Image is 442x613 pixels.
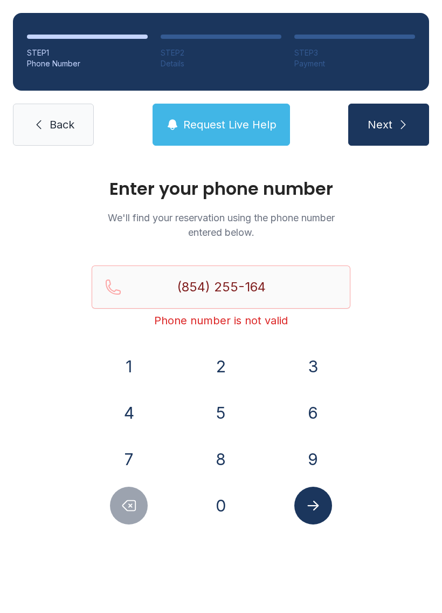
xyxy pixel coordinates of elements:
button: 5 [202,394,240,432]
h1: Enter your phone number [92,180,350,197]
div: STEP 3 [294,47,415,58]
div: Phone Number [27,58,148,69]
div: STEP 2 [161,47,281,58]
div: STEP 1 [27,47,148,58]
button: 0 [202,487,240,525]
span: Request Live Help [183,117,277,132]
button: 6 [294,394,332,432]
div: Payment [294,58,415,69]
button: 3 [294,348,332,385]
button: 4 [110,394,148,432]
button: 9 [294,440,332,478]
input: Reservation phone number [92,265,350,309]
button: 7 [110,440,148,478]
button: 1 [110,348,148,385]
div: Phone number is not valid [92,313,350,328]
button: 2 [202,348,240,385]
span: Next [368,117,392,132]
button: Delete number [110,487,148,525]
span: Back [50,117,74,132]
button: 8 [202,440,240,478]
p: We'll find your reservation using the phone number entered below. [92,210,350,240]
div: Details [161,58,281,69]
button: Submit lookup form [294,487,332,525]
